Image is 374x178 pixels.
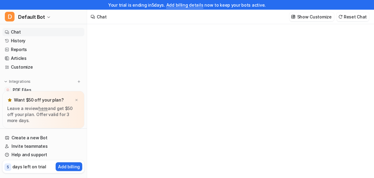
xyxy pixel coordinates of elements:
[14,97,64,103] p: Want $50 off your plan?
[9,79,31,84] p: Integrations
[56,162,82,171] button: Add billing
[297,14,332,20] p: Show Customize
[2,150,84,159] a: Help and support
[2,28,84,36] a: Chat
[2,37,84,45] a: History
[18,13,45,21] span: Default Bot
[338,15,343,19] img: reset
[2,45,84,54] a: Reports
[4,79,8,84] img: expand menu
[75,98,78,102] img: x
[97,14,107,20] div: Chat
[7,105,80,124] p: Leave a review and get $50 off your plan. Offer valid for 3 more days.
[77,79,81,84] img: menu_add.svg
[58,163,80,170] p: Add billing
[289,12,334,21] button: Show Customize
[6,88,10,92] img: PDF Files
[2,63,84,71] a: Customize
[2,86,84,94] a: PDF FilesPDF Files
[291,15,295,19] img: customize
[7,164,9,170] p: 5
[337,12,369,21] button: Reset Chat
[7,98,12,102] img: star
[2,54,84,63] a: Articles
[2,142,84,150] a: Invite teammates
[12,163,46,170] p: days left on trial
[5,12,15,21] span: D
[2,79,32,85] button: Integrations
[2,134,84,142] a: Create a new Bot
[166,2,203,8] a: Add billing details
[38,106,48,111] a: here
[13,87,31,93] span: PDF Files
